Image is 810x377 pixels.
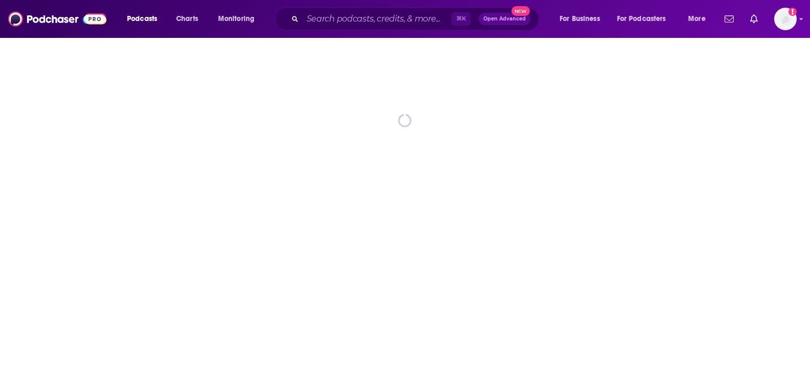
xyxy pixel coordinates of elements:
[610,11,681,27] button: open menu
[552,11,613,27] button: open menu
[120,11,170,27] button: open menu
[127,12,157,26] span: Podcasts
[284,7,549,31] div: Search podcasts, credits, & more...
[720,10,738,28] a: Show notifications dropdown
[169,11,204,27] a: Charts
[303,11,452,27] input: Search podcasts, credits, & more...
[560,12,600,26] span: For Business
[452,12,471,26] span: ⌘ K
[746,10,762,28] a: Show notifications dropdown
[688,12,706,26] span: More
[211,11,268,27] button: open menu
[617,12,666,26] span: For Podcasters
[218,12,254,26] span: Monitoring
[176,12,198,26] span: Charts
[774,8,797,30] button: Show profile menu
[511,6,530,16] span: New
[479,13,530,25] button: Open AdvancedNew
[774,8,797,30] img: User Profile
[788,8,797,16] svg: Add a profile image
[774,8,797,30] span: Logged in as lemya
[681,11,718,27] button: open menu
[8,9,106,29] img: Podchaser - Follow, Share and Rate Podcasts
[483,16,526,22] span: Open Advanced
